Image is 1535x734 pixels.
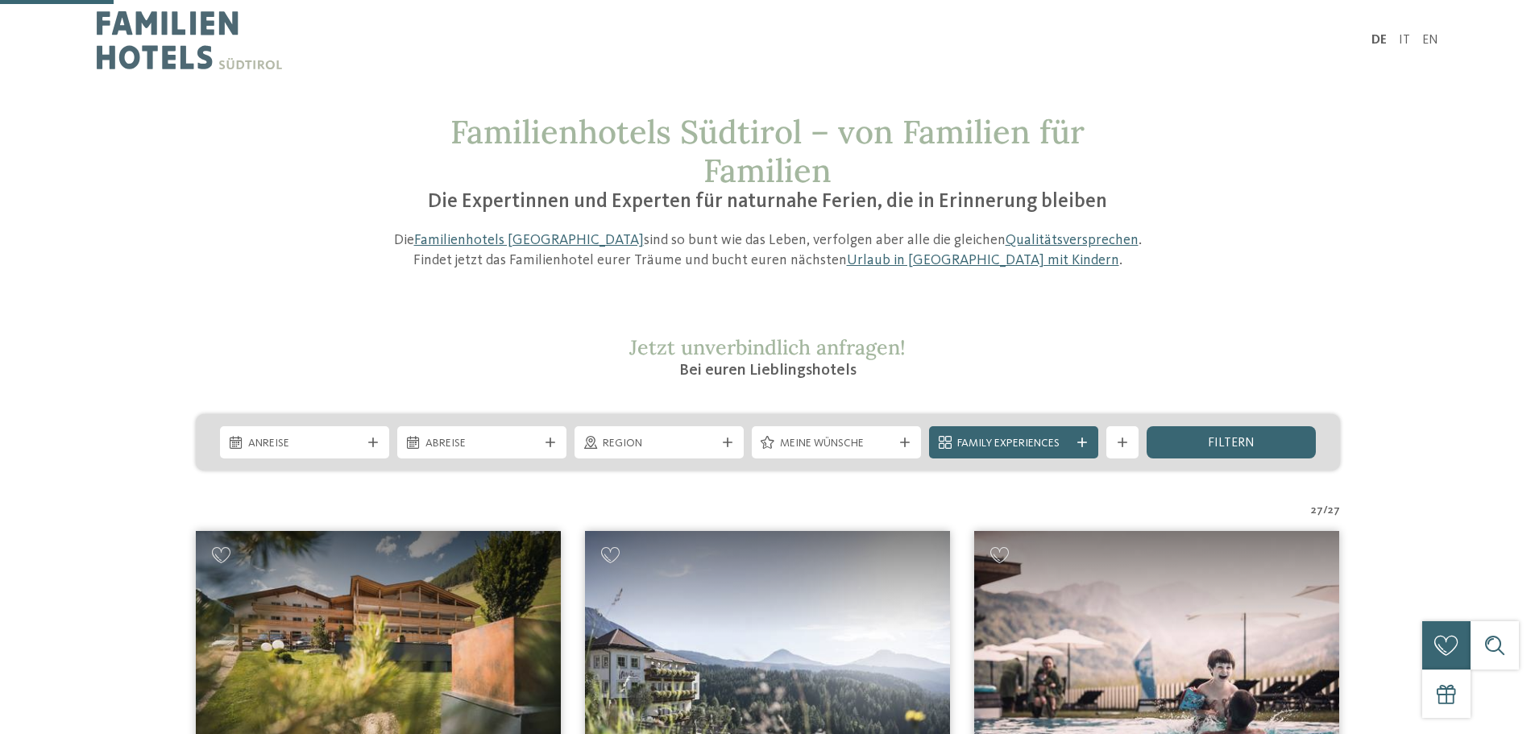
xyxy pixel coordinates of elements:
a: Urlaub in [GEOGRAPHIC_DATA] mit Kindern [847,253,1119,267]
a: Familienhotels [GEOGRAPHIC_DATA] [414,233,644,247]
span: / [1323,503,1328,519]
span: Family Experiences [957,436,1070,452]
span: Anreise [248,436,361,452]
span: Abreise [425,436,538,452]
a: Qualitätsversprechen [1006,233,1139,247]
span: Meine Wünsche [780,436,893,452]
span: 27 [1328,503,1340,519]
span: Die Expertinnen und Experten für naturnahe Ferien, die in Erinnerung bleiben [428,192,1107,212]
span: Bei euren Lieblingshotels [679,363,857,379]
a: DE [1371,34,1387,47]
span: Jetzt unverbindlich anfragen! [629,334,906,360]
span: Region [603,436,716,452]
span: filtern [1208,437,1255,450]
a: EN [1422,34,1438,47]
span: Familienhotels Südtirol – von Familien für Familien [450,111,1085,191]
span: 27 [1311,503,1323,519]
p: Die sind so bunt wie das Leben, verfolgen aber alle die gleichen . Findet jetzt das Familienhotel... [385,230,1151,271]
a: IT [1399,34,1410,47]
